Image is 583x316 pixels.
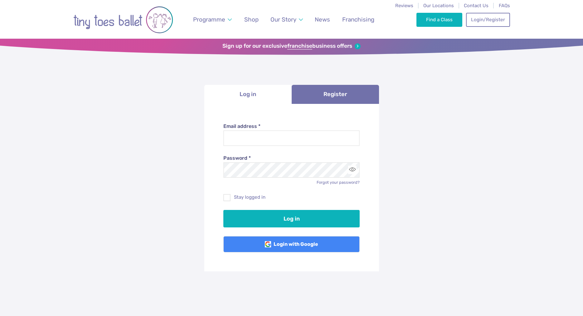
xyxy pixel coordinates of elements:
span: News [315,16,330,23]
img: Google Logo [265,241,271,247]
a: Login/Register [466,13,510,27]
a: Login with Google [223,236,360,252]
a: Programme [190,12,235,27]
a: Find a Class [416,13,462,27]
a: FAQs [499,3,510,8]
span: Our Story [270,16,296,23]
button: Toggle password visibility [348,166,357,174]
label: Stay logged in [223,194,360,201]
label: Email address * [223,123,360,130]
a: Our Story [267,12,306,27]
div: Log in [204,104,379,272]
button: Log in [223,210,360,227]
a: Sign up for our exclusivefranchisebusiness offers [222,43,361,50]
label: Password * [223,155,360,162]
strong: franchise [287,43,312,50]
a: Reviews [395,3,413,8]
span: Shop [244,16,259,23]
a: Forgot your password? [317,180,360,185]
span: Programme [193,16,225,23]
a: Contact Us [464,3,488,8]
img: tiny toes ballet [73,4,173,36]
span: Franchising [342,16,374,23]
a: Franchising [339,12,377,27]
a: Register [292,85,379,104]
a: Our Locations [423,3,454,8]
a: News [312,12,333,27]
a: Shop [241,12,261,27]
